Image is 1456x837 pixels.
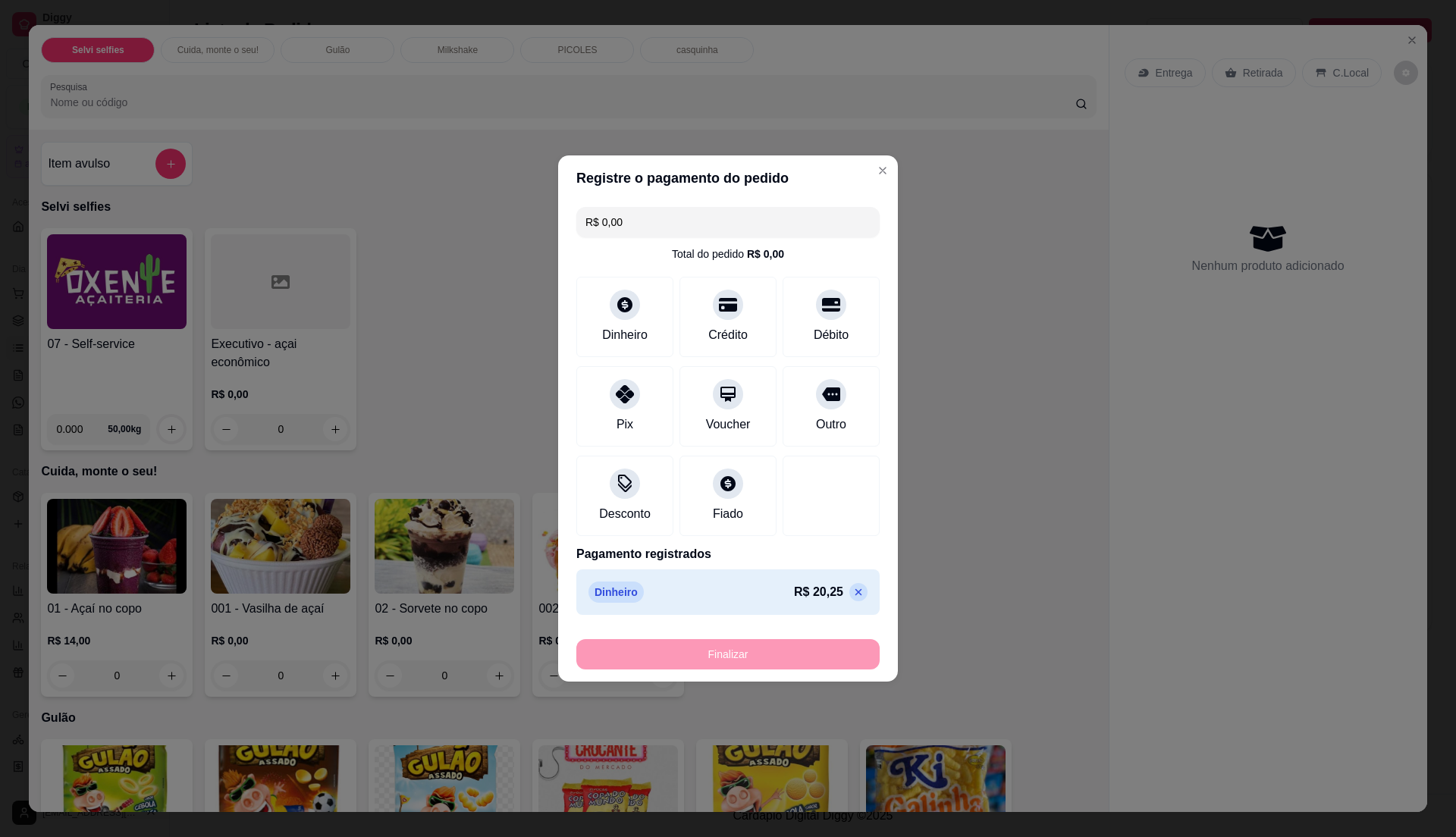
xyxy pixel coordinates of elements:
[599,505,651,523] div: Desconto
[585,207,871,237] input: Ex.: hambúrguer de cordeiro
[602,326,648,344] div: Dinheiro
[706,415,751,434] div: Voucher
[747,246,784,262] div: R$ 0,00
[576,545,880,563] p: Pagamento registrados
[713,505,743,523] div: Fiado
[708,326,748,344] div: Crédito
[617,415,633,434] div: Pix
[814,326,849,344] div: Débito
[672,246,784,262] div: Total do pedido
[871,158,895,183] button: Close
[794,583,843,601] p: R$ 20,25
[816,415,846,434] div: Outro
[588,582,644,603] p: Dinheiro
[558,155,898,201] header: Registre o pagamento do pedido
